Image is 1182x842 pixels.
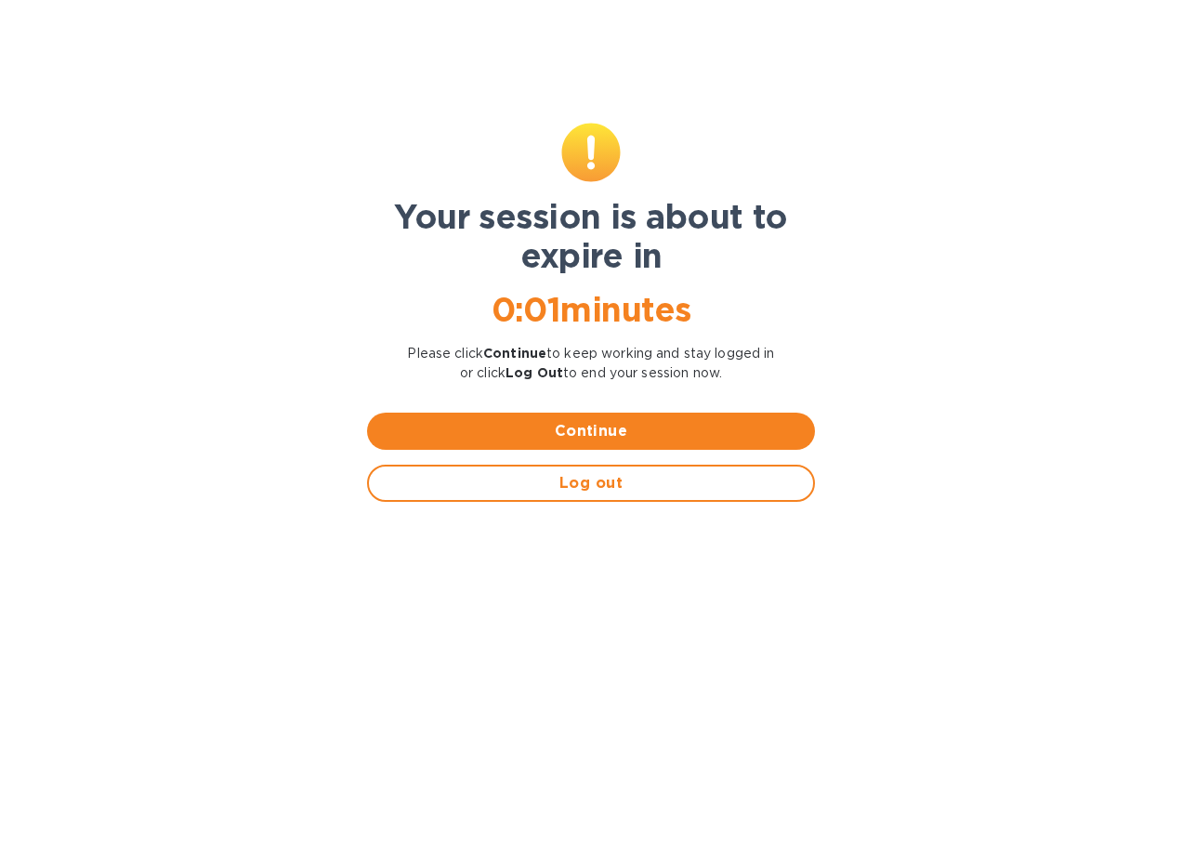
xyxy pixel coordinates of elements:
[367,465,815,502] button: Log out
[367,344,815,383] p: Please click to keep working and stay logged in or click to end your session now.
[367,290,815,329] h1: 0 : 01 minutes
[367,197,815,275] h1: Your session is about to expire in
[382,420,800,442] span: Continue
[367,413,815,450] button: Continue
[483,346,546,361] b: Continue
[506,365,563,380] b: Log Out
[384,472,798,494] span: Log out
